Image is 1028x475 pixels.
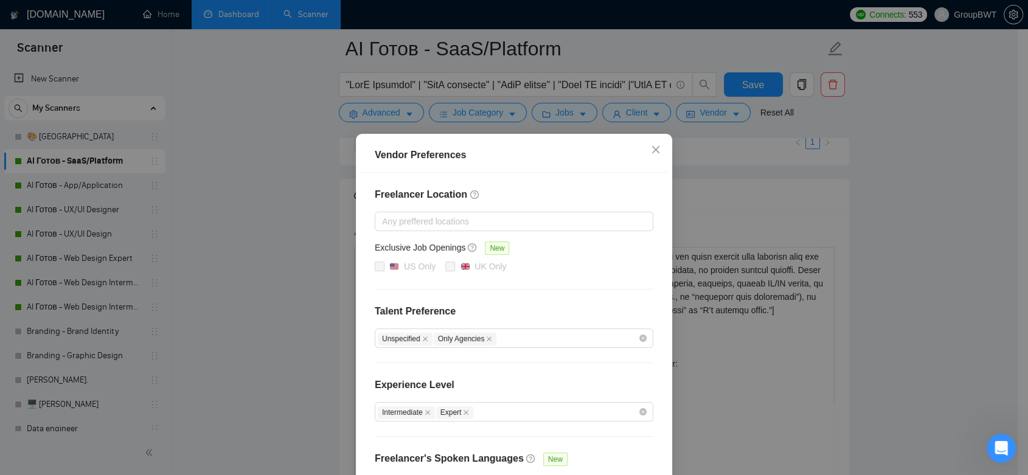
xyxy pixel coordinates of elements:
[375,451,524,466] h4: Freelancer's Spoken Languages
[375,304,653,319] h4: Talent Preference
[378,333,432,345] span: Unspecified
[390,262,398,271] img: 🇺🇸
[474,260,506,273] div: UK Only
[543,452,568,466] span: New
[526,454,536,463] span: question-circle
[434,333,497,345] span: Only Agencies
[375,378,454,392] h4: Experience Level
[436,406,474,419] span: Expert
[470,190,480,199] span: question-circle
[468,243,478,252] span: question-circle
[639,134,672,167] button: Close
[375,241,465,254] h5: Exclusive Job Openings
[463,409,469,415] span: close
[485,241,509,255] span: New
[375,148,653,162] div: Vendor Preferences
[987,434,1016,463] iframe: Intercom live chat
[425,409,431,415] span: close
[651,145,661,154] span: close
[461,262,470,271] img: 🇬🇧
[404,260,436,273] div: US Only
[375,187,653,202] h4: Freelancer Location
[422,336,428,342] span: close
[378,406,435,419] span: Intermediate
[486,336,492,342] span: close
[639,408,647,415] span: close-circle
[639,335,647,342] span: close-circle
